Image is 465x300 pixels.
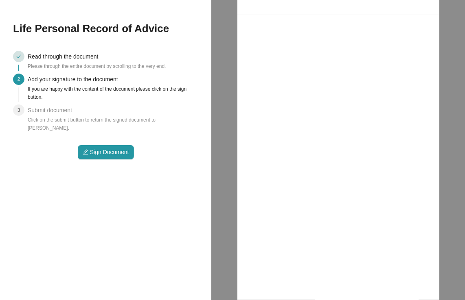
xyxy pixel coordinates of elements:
[28,51,102,62] div: Read through the document
[28,116,198,135] div: Click on the submit button to return the signed document to [PERSON_NAME].
[28,85,198,104] div: If you are happy with the content of the document please click on the sign button.
[28,74,121,85] div: Add your signature to the document
[90,148,129,157] span: Sign Document
[28,62,198,74] div: Please through the entire document by scrolling to the very end.
[28,104,75,116] div: Submit document
[78,145,134,159] button: Sign Document
[13,22,198,36] h2: Life Personal Record of Advice
[83,149,88,155] span: edit
[16,54,21,59] span: check
[18,107,20,113] span: 3
[18,76,20,82] span: 2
